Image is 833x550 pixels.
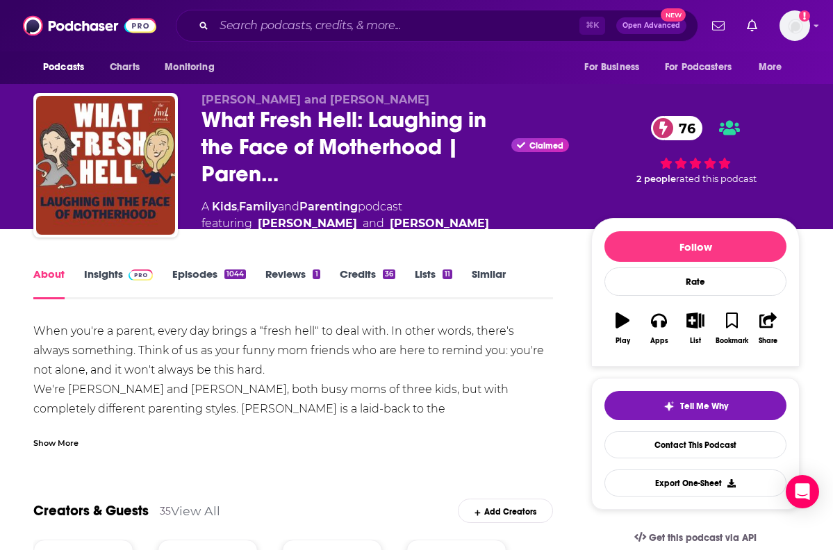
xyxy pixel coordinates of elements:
div: Add Creators [458,499,553,523]
button: open menu [656,54,752,81]
a: Parenting [299,200,358,213]
a: Margaret Ables [390,215,489,232]
div: 11 [443,269,452,279]
button: open menu [33,54,102,81]
span: Monitoring [165,58,214,77]
div: Rate [604,267,786,296]
a: Kids [212,200,237,213]
svg: Add a profile image [799,10,810,22]
button: Apps [641,303,677,353]
div: 35 [160,505,171,517]
span: featuring [201,215,489,232]
button: List [677,303,714,353]
a: Contact This Podcast [604,431,786,458]
div: A podcast [201,199,489,232]
img: tell me why sparkle [663,401,675,412]
span: 2 people [636,174,676,184]
div: Bookmark [716,337,748,345]
button: Play [604,303,641,353]
div: 76 2 peoplerated this podcast [591,93,800,207]
button: open menu [749,54,800,81]
a: Credits36 [340,267,395,299]
span: Logged in as sarahhallprinc [780,10,810,41]
span: Podcasts [43,58,84,77]
input: Search podcasts, credits, & more... [214,15,579,37]
div: Play [616,337,630,345]
span: New [661,8,686,22]
button: Bookmark [714,303,750,353]
div: 1044 [224,269,246,279]
img: What Fresh Hell: Laughing in the Face of Motherhood | Parenting Tips From Funny Moms [36,96,175,235]
div: Open Intercom Messenger [786,475,819,508]
button: open menu [155,54,232,81]
span: and [363,215,384,232]
button: Open AdvancedNew [616,17,686,34]
a: Episodes1044 [172,267,246,299]
span: [PERSON_NAME] and [PERSON_NAME] [201,93,429,106]
span: , [237,200,239,213]
a: InsightsPodchaser Pro [84,267,153,299]
button: open menu [575,54,657,81]
div: List [690,337,701,345]
img: User Profile [780,10,810,41]
span: ⌘ K [579,17,605,35]
button: Follow [604,231,786,262]
span: and [278,200,299,213]
span: More [759,58,782,77]
span: For Podcasters [665,58,732,77]
span: Tell Me Why [680,401,728,412]
div: Share [759,337,777,345]
a: View All [171,503,220,518]
a: Reviews1 [265,267,320,299]
div: Apps [650,337,668,345]
a: Amy Wilson [258,215,357,232]
div: 1 [313,269,320,279]
button: tell me why sparkleTell Me Why [604,391,786,420]
a: Show notifications dropdown [741,14,763,37]
div: 36 [383,269,395,279]
button: Share [750,303,786,353]
button: Export One-Sheet [604,469,786,497]
span: For Business [584,58,639,77]
a: About [33,267,65,299]
a: Creators & Guests [33,502,149,519]
a: Show notifications dropdown [707,14,730,37]
span: rated this podcast [676,174,757,184]
span: Open Advanced [622,22,680,29]
a: 76 [651,116,702,140]
span: Claimed [529,142,563,149]
a: Similar [472,267,506,299]
span: Charts [110,58,140,77]
div: Search podcasts, credits, & more... [176,10,698,42]
a: Charts [101,54,148,81]
a: Lists11 [415,267,452,299]
a: Family [239,200,278,213]
img: Podchaser Pro [129,269,153,281]
img: Podchaser - Follow, Share and Rate Podcasts [23,12,156,39]
button: Show profile menu [780,10,810,41]
span: 76 [665,116,702,140]
span: Get this podcast via API [649,532,757,544]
